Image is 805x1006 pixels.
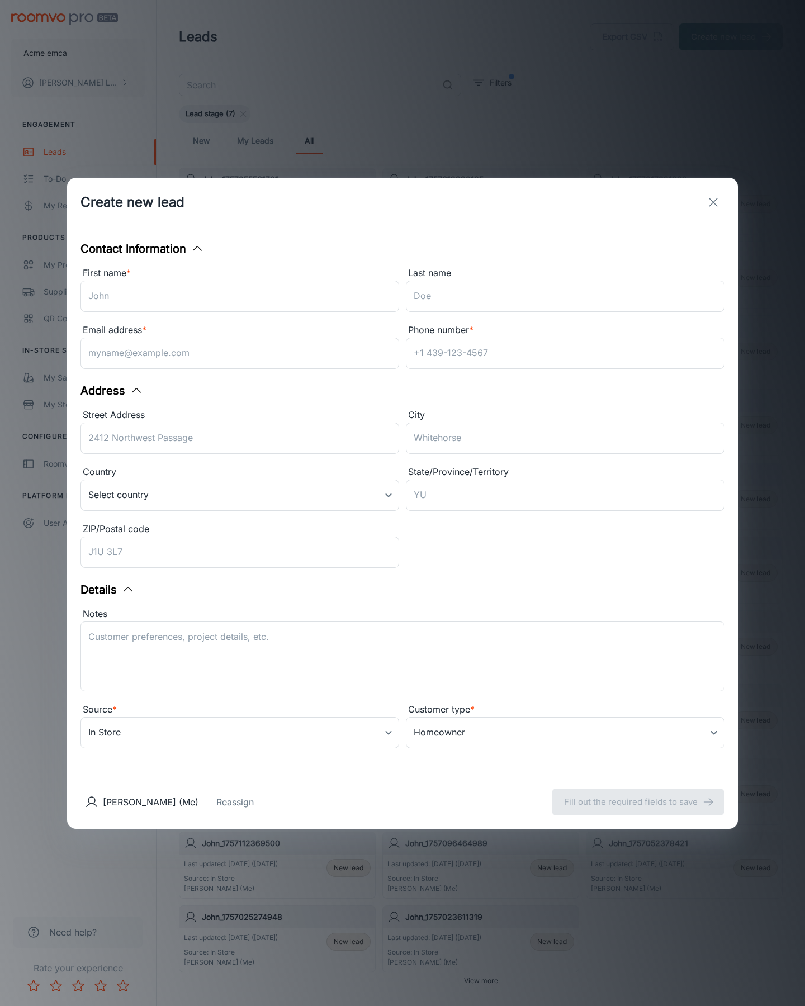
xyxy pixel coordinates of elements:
input: J1U 3L7 [80,537,399,568]
input: myname@example.com [80,338,399,369]
div: City [406,408,724,423]
button: Reassign [216,795,254,809]
input: +1 439-123-4567 [406,338,724,369]
button: Contact Information [80,240,204,257]
div: Source [80,703,399,717]
div: Notes [80,607,724,621]
button: Address [80,382,143,399]
p: [PERSON_NAME] (Me) [103,795,198,809]
div: ZIP/Postal code [80,522,399,537]
div: Street Address [80,408,399,423]
div: Homeowner [406,717,724,748]
button: Details [80,581,135,598]
div: State/Province/Territory [406,465,724,480]
div: Select country [80,480,399,511]
input: 2412 Northwest Passage [80,423,399,454]
button: exit [702,191,724,213]
input: Doe [406,281,724,312]
input: John [80,281,399,312]
div: Phone number [406,323,724,338]
div: First name [80,266,399,281]
div: Country [80,465,399,480]
input: Whitehorse [406,423,724,454]
h1: Create new lead [80,192,184,212]
div: Email address [80,323,399,338]
div: Customer type [406,703,724,717]
div: In Store [80,717,399,748]
input: YU [406,480,724,511]
div: Last name [406,266,724,281]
